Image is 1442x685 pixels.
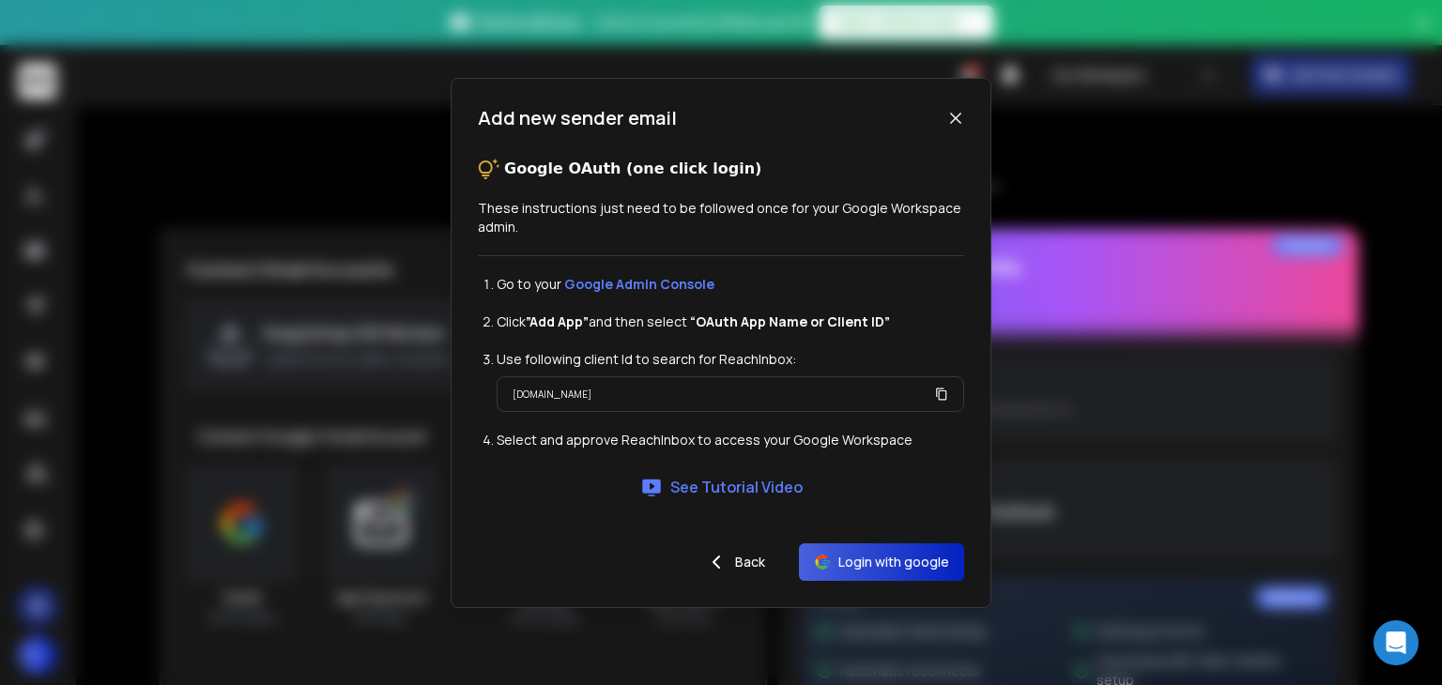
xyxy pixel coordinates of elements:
strong: ”Add App” [526,312,589,330]
strong: “OAuth App Name or Client ID” [690,312,890,330]
h1: Add new sender email [478,105,677,131]
p: Google OAuth (one click login) [504,158,761,180]
p: [DOMAIN_NAME] [513,385,591,403]
li: Go to your [497,275,964,294]
a: Google Admin Console [564,275,714,293]
button: Login with google [799,543,964,581]
li: Select and approve ReachInbox to access your Google Workspace [497,431,964,449]
div: Open Intercom Messenger [1373,620,1419,665]
a: See Tutorial Video [640,476,803,498]
li: Use following client Id to search for ReachInbox: [497,350,964,369]
button: Back [690,543,780,581]
li: Click and then select [497,312,964,331]
p: These instructions just need to be followed once for your Google Workspace admin. [478,199,964,236]
img: tips [478,158,500,180]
